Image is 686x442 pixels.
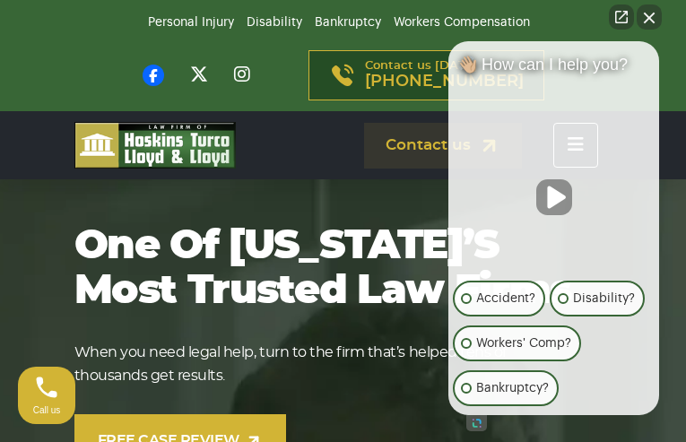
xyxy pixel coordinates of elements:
button: Unmute video [536,179,572,215]
a: Workers Compensation [394,16,530,29]
p: Accident? [476,288,535,309]
button: Close Intaker Chat Widget [637,4,662,30]
a: Open direct chat [609,4,634,30]
span: [PHONE_NUMBER] [365,73,524,91]
p: Disability? [573,288,635,309]
div: 👋🏼 How can I help you? [448,55,659,83]
p: Bankruptcy? [476,377,549,399]
h1: One of [US_STATE]’s most trusted law firms [74,224,577,314]
a: Contact us [364,123,522,169]
a: Bankruptcy [315,16,381,29]
span: Call us [33,405,61,415]
p: When you need legal help, turn to the firm that’s helped tens of thousands get results. [74,341,577,387]
p: Contact us [DATE] [365,60,524,91]
a: Contact us [DATE][PHONE_NUMBER] [308,50,544,100]
p: Workers' Comp? [476,333,571,354]
img: logo [74,122,236,169]
a: Personal Injury [148,16,234,29]
a: Open intaker chat [466,415,487,431]
a: Disability [247,16,302,29]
